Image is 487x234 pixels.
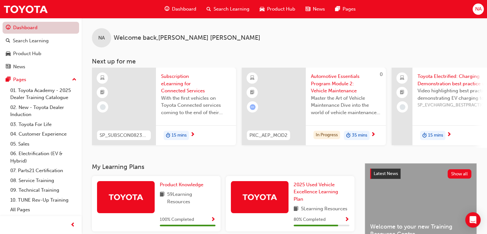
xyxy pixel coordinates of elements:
[167,191,215,205] span: 59 Learning Resources
[3,22,79,34] a: Dashboard
[294,182,338,202] span: 2025 Used Vehicle Excellence Learning Plan
[400,74,404,82] span: laptop-icon
[6,51,11,57] span: car-icon
[374,171,398,176] span: Latest News
[448,169,472,179] button: Show all
[70,221,75,229] span: prev-icon
[98,34,105,42] span: NA
[475,5,481,13] span: NA
[260,5,264,13] span: car-icon
[160,216,194,223] span: 100 % Completed
[242,191,277,203] img: Trak
[345,216,349,224] button: Show Progress
[160,181,206,188] a: Product Knowledge
[3,21,79,74] button: DashboardSearch LearningProduct HubNews
[114,34,260,42] span: Welcome back , [PERSON_NAME] [PERSON_NAME]
[313,131,340,139] div: In Progress
[8,139,79,149] a: 05. Sales
[294,205,298,213] span: book-icon
[343,5,356,13] span: Pages
[166,131,170,140] span: duration-icon
[380,71,383,77] span: 0
[250,104,256,110] span: learningRecordVerb_ATTEMPT-icon
[13,50,41,57] div: Product Hub
[267,5,295,13] span: Product Hub
[447,132,451,138] span: next-icon
[82,58,487,65] h3: Next up for me
[8,195,79,205] a: 10. TUNE Rev-Up Training
[161,95,231,116] span: With the first vehicles on Toyota Connected services coming to the end of their complimentary per...
[190,132,195,138] span: next-icon
[100,74,105,82] span: learningResourceType_ELEARNING-icon
[6,38,10,44] span: search-icon
[8,205,79,215] a: All Pages
[100,88,105,97] span: booktick-icon
[346,131,351,140] span: duration-icon
[159,3,201,16] a: guage-iconDashboard
[473,4,484,15] button: NA
[8,185,79,195] a: 09. Technical Training
[250,88,255,97] span: booktick-icon
[100,132,148,139] span: SP_SUBSCON0823_EL
[422,131,427,140] span: duration-icon
[3,35,79,47] a: Search Learning
[13,76,26,83] div: Pages
[6,25,11,31] span: guage-icon
[465,212,481,228] div: Open Intercom Messenger
[6,77,11,83] span: pages-icon
[165,5,169,13] span: guage-icon
[371,132,376,138] span: next-icon
[255,3,300,16] a: car-iconProduct Hub
[72,76,77,84] span: up-icon
[250,74,255,82] span: learningResourceType_ELEARNING-icon
[92,68,236,145] a: SP_SUBSCON0823_ELSubscription eLearning for Connected ServicesWith the first vehicles on Toyota C...
[294,181,349,203] a: 2025 Used Vehicle Excellence Learning Plan
[400,104,405,110] span: learningRecordVerb_NONE-icon
[8,120,79,130] a: 03. Toyota For Life
[249,132,288,139] span: PKC_AEP_MOD2
[305,5,310,13] span: news-icon
[330,3,361,16] a: pages-iconPages
[311,95,381,116] span: Master the Art of Vehicle Maintenance Dive into the world of vehicle maintenance with this compre...
[8,129,79,139] a: 04. Customer Experience
[172,132,187,139] span: 15 mins
[242,68,386,145] a: 0PKC_AEP_MOD2Automotive Essentials Program Module 2: Vehicle MaintenanceMaster the Art of Vehicle...
[108,191,143,203] img: Trak
[172,5,196,13] span: Dashboard
[428,132,443,139] span: 15 mins
[8,86,79,103] a: 01. Toyota Academy - 2025 Dealer Training Catalogue
[335,5,340,13] span: pages-icon
[201,3,255,16] a: search-iconSearch Learning
[211,217,215,223] span: Show Progress
[13,63,25,71] div: News
[8,149,79,166] a: 06. Electrification (EV & Hybrid)
[3,61,79,73] a: News
[301,205,347,213] span: 5 Learning Resources
[211,216,215,224] button: Show Progress
[370,169,471,179] a: Latest NewsShow all
[8,103,79,120] a: 02. New - Toyota Dealer Induction
[345,217,349,223] span: Show Progress
[3,74,79,86] button: Pages
[8,176,79,186] a: 08. Service Training
[214,5,249,13] span: Search Learning
[3,48,79,60] a: Product Hub
[100,104,106,110] span: learningRecordVerb_NONE-icon
[3,2,48,16] img: Trak
[161,73,231,95] span: Subscription eLearning for Connected Services
[400,88,404,97] span: booktick-icon
[92,163,354,171] h3: My Learning Plans
[160,182,203,188] span: Product Knowledge
[313,5,325,13] span: News
[311,73,381,95] span: Automotive Essentials Program Module 2: Vehicle Maintenance
[207,5,211,13] span: search-icon
[294,216,326,223] span: 80 % Completed
[160,191,165,205] span: book-icon
[6,64,11,70] span: news-icon
[300,3,330,16] a: news-iconNews
[13,37,49,45] div: Search Learning
[352,132,367,139] span: 35 mins
[8,166,79,176] a: 07. Parts21 Certification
